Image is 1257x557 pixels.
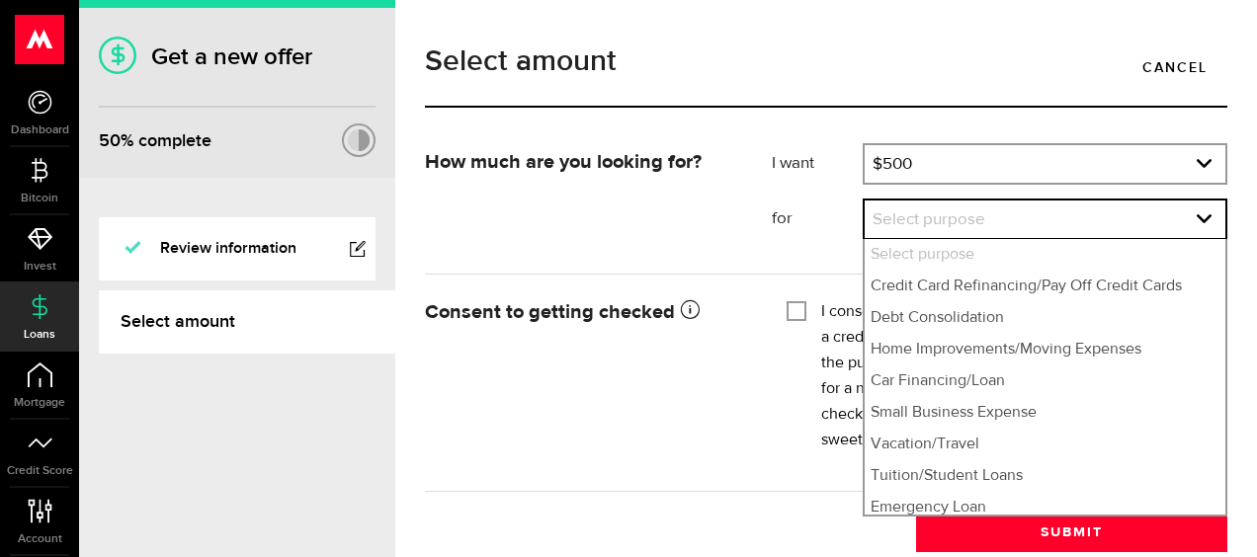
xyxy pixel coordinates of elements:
label: I want [772,152,863,176]
li: Select purpose [865,239,1225,271]
li: Credit Card Refinancing/Pay Off Credit Cards [865,271,1225,302]
strong: Consent to getting checked [425,302,700,322]
a: Select amount [99,290,395,354]
li: Car Financing/Loan [865,365,1225,397]
button: Submit [916,511,1227,552]
li: Small Business Expense [865,397,1225,429]
li: Tuition/Student Loans [865,460,1225,492]
input: I consent to Mogo using my personal information to get a credit score or report from a credit rep... [787,299,806,319]
li: Vacation/Travel [865,429,1225,460]
li: Emergency Loan [865,492,1225,523]
h1: Get a new offer [99,42,376,71]
button: Open LiveChat chat widget [16,8,75,67]
label: I consent to Mogo using my personal information to get a credit score or report from a credit rep... [821,299,1213,453]
a: Cancel [1123,46,1227,88]
a: Review information [99,217,376,280]
h1: Select amount [425,46,1227,76]
strong: How much are you looking for? [425,152,702,172]
label: for [772,207,863,231]
a: expand select [865,200,1225,238]
div: % complete [99,123,211,159]
a: expand select [865,145,1225,183]
li: Home Improvements/Moving Expenses [865,334,1225,365]
li: Debt Consolidation [865,302,1225,334]
span: 50 [99,130,121,151]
